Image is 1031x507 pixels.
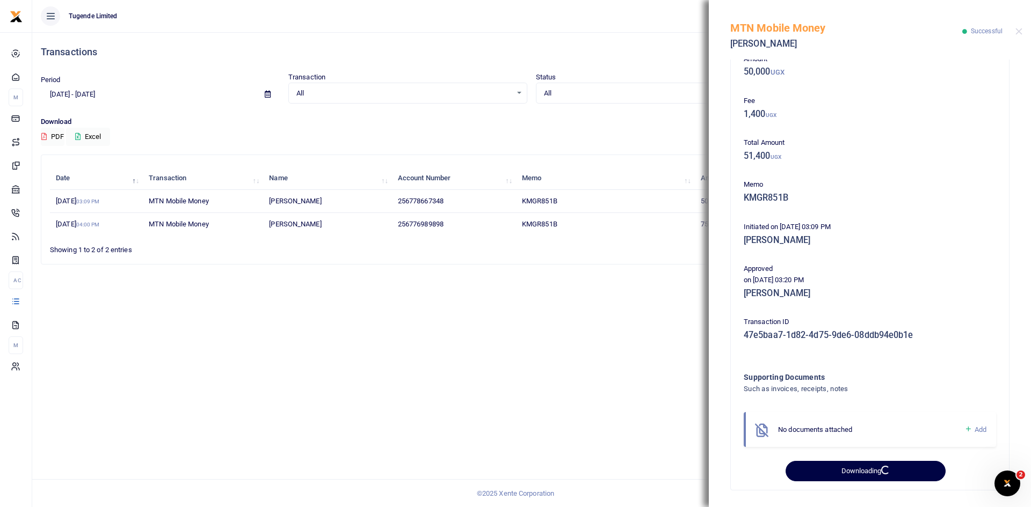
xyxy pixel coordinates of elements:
[66,128,110,146] button: Excel
[288,72,325,83] label: Transaction
[64,11,122,21] span: Tugende Limited
[50,167,143,190] th: Date: activate to sort column descending
[296,88,512,99] span: All
[744,109,996,120] h5: 1,400
[263,167,391,190] th: Name: activate to sort column ascending
[10,10,23,23] img: logo-small
[778,425,852,433] span: No documents attached
[1015,28,1022,35] button: Close
[744,371,953,383] h4: Supporting Documents
[41,116,1022,128] p: Download
[56,197,99,205] span: [DATE]
[744,275,996,286] p: on [DATE] 03:20 PM
[9,89,23,106] li: M
[544,88,759,99] span: All
[76,199,100,204] small: 03:09 PM
[744,95,996,107] p: Fee
[994,471,1020,496] iframe: Intercom live chat
[76,222,100,227] small: 04:00 PM
[9,271,23,289] li: Ac
[744,263,996,275] p: Approved
[41,128,64,146] button: PDF
[522,220,557,228] span: KMGR851B
[771,154,781,160] small: UGX
[744,317,996,328] p: Transaction ID
[744,222,996,233] p: Initiated on [DATE] 03:09 PM
[41,46,1022,58] h4: Transactions
[41,85,256,104] input: select period
[269,197,321,205] span: [PERSON_NAME]
[143,167,263,190] th: Transaction: activate to sort column ascending
[771,68,785,76] small: UGX
[398,220,444,228] span: 256776989898
[766,112,776,118] small: UGX
[744,151,996,161] h5: 51,400
[744,330,996,341] h5: 47e5baa7-1d82-4d75-9de6-08ddb94e0b1e
[971,27,1003,35] span: Successful
[786,461,945,481] button: Downloading
[964,423,986,436] a: Add
[50,239,447,255] div: Showing 1 to 2 of 2 entries
[392,167,516,190] th: Account Number: activate to sort column ascending
[149,220,209,228] span: MTN Mobile Money
[744,67,996,77] h5: 50,000
[522,197,557,205] span: KMGR851B
[269,220,321,228] span: [PERSON_NAME]
[398,197,444,205] span: 256778667348
[744,137,996,149] p: Total Amount
[516,167,695,190] th: Memo: activate to sort column ascending
[536,72,556,83] label: Status
[730,39,962,49] h5: [PERSON_NAME]
[149,197,209,205] span: MTN Mobile Money
[744,235,996,246] h5: [PERSON_NAME]
[9,336,23,354] li: M
[744,288,996,299] h5: [PERSON_NAME]
[1017,471,1025,479] span: 2
[744,179,996,190] p: Memo
[10,12,23,20] a: logo-small logo-large logo-large
[730,21,962,34] h5: MTN Mobile Money
[701,197,732,205] span: 50,000
[695,167,774,190] th: Amount: activate to sort column ascending
[975,425,986,433] span: Add
[744,193,996,203] h5: KMGR851B
[41,75,61,85] label: Period
[56,220,99,228] span: [DATE]
[701,220,736,228] span: 750,000
[744,383,953,395] h4: Such as invoices, receipts, notes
